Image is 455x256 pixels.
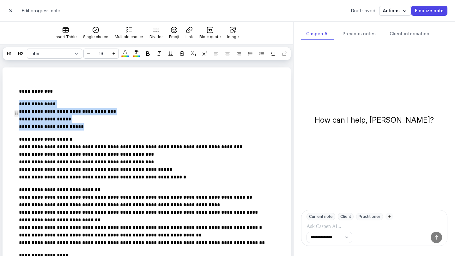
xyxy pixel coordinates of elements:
text: 2 [259,53,260,54]
div: Previous notes [337,28,381,40]
span: Actions [383,7,407,15]
h2: Edit progress note [22,7,347,15]
div: Caspen AI [301,28,334,40]
text: 3 [259,54,260,55]
div: Insert Table [55,34,77,39]
div: Client [338,213,354,220]
div: Multiple choice [115,34,143,39]
div: Image [227,34,239,39]
div: Practitioner [356,213,383,220]
div: Link [185,34,193,39]
div: Current note [306,213,335,220]
button: Insert Table [52,24,79,42]
text: 1 [259,52,260,53]
button: Finalize note [411,6,447,16]
div: Blockquote [199,34,221,39]
button: Actions [379,6,411,16]
div: Single choice [83,34,108,39]
span: Finalize note [415,7,444,15]
div: Client information [385,28,434,40]
button: 123 [257,49,267,59]
div: How can I help, [PERSON_NAME]? [315,115,434,125]
div: Divider [149,34,163,39]
button: Link [183,24,196,42]
div: Emoji [169,34,179,39]
div: Draft saved [351,8,375,14]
